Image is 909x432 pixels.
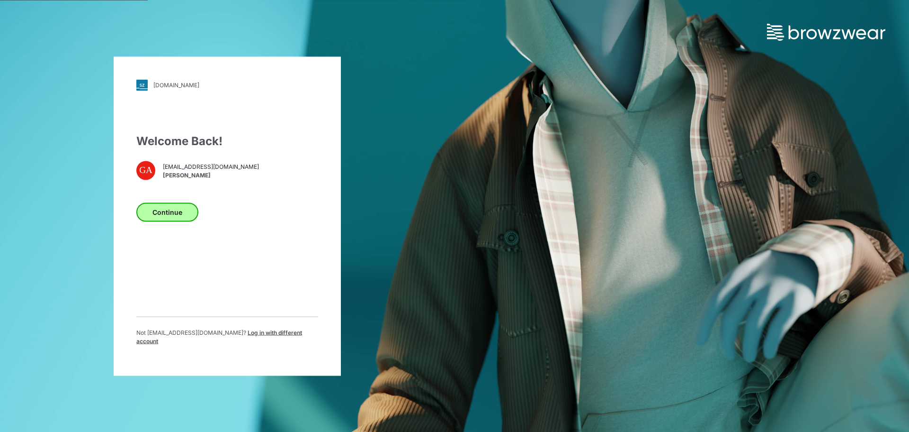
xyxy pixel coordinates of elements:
div: Welcome Back! [136,132,318,149]
a: [DOMAIN_NAME] [136,79,318,91]
span: [PERSON_NAME] [163,171,259,180]
div: GA [136,161,155,180]
button: Continue [136,202,198,221]
div: [DOMAIN_NAME] [153,82,199,89]
span: [EMAIL_ADDRESS][DOMAIN_NAME] [163,163,259,171]
p: Not [EMAIL_ADDRESS][DOMAIN_NAME] ? [136,328,318,345]
img: svg+xml;base64,PHN2ZyB3aWR0aD0iMjgiIGhlaWdodD0iMjgiIHZpZXdCb3g9IjAgMCAyOCAyOCIgZmlsbD0ibm9uZSIgeG... [136,79,148,91]
img: browzwear-logo.73288ffb.svg [767,24,885,41]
